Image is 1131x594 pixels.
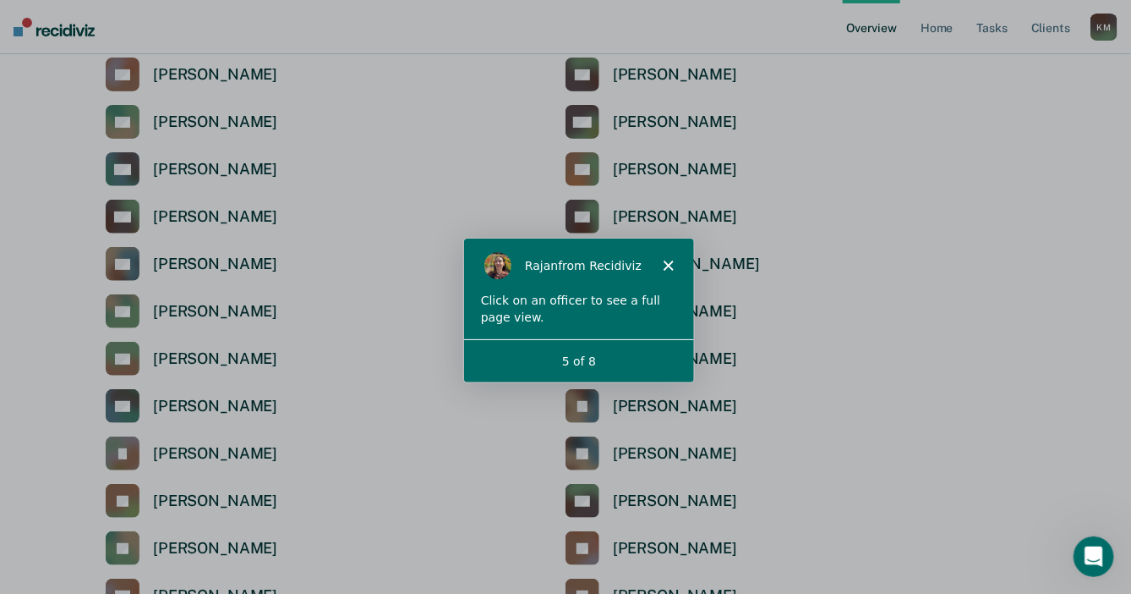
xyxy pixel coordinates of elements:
a: [PERSON_NAME] [106,200,277,234]
a: [PERSON_NAME] [565,484,737,518]
a: [PERSON_NAME] [106,152,277,186]
a: [PERSON_NAME] [565,200,737,234]
div: [PERSON_NAME] [613,397,737,416]
div: [PERSON_NAME] [153,113,277,132]
div: [PERSON_NAME] [153,539,277,558]
a: [PERSON_NAME] [565,389,737,423]
a: [PERSON_NAME] [565,58,737,91]
div: [PERSON_NAME] [613,492,737,511]
a: [PERSON_NAME] [106,342,277,376]
div: [PERSON_NAME] [153,160,277,179]
a: [PERSON_NAME] [106,247,277,281]
div: [PERSON_NAME] [613,207,737,227]
iframe: Intercom live chat [1074,536,1114,577]
a: [PERSON_NAME] [106,389,277,423]
div: [PERSON_NAME] [613,65,737,85]
div: [PERSON_NAME] [153,255,277,274]
a: [PERSON_NAME] [106,531,277,565]
a: [PERSON_NAME] [106,294,277,328]
div: [PERSON_NAME] [153,492,277,511]
a: [PERSON_NAME] [106,437,277,470]
div: [PERSON_NAME] [153,444,277,464]
a: [PERSON_NAME] [106,105,277,139]
a: [PERSON_NAME] [565,105,737,139]
div: [PERSON_NAME] [613,539,737,558]
a: [PERSON_NAME] [106,484,277,518]
a: [PERSON_NAME] [565,152,737,186]
div: [PERSON_NAME] [613,160,737,179]
button: KM [1090,14,1117,41]
div: [PERSON_NAME] [613,113,737,132]
div: [PERSON_NAME] [153,302,277,322]
a: [PERSON_NAME] [565,531,737,565]
div: [PERSON_NAME] [153,207,277,227]
a: [PERSON_NAME] [106,58,277,91]
div: K M [1090,14,1117,41]
iframe: Intercom live chat tour [463,238,695,383]
a: [PERSON_NAME] [565,437,737,470]
div: [PERSON_NAME] [153,349,277,369]
div: [PERSON_NAME] [613,444,737,464]
img: Recidiviz [14,18,95,36]
div: [PERSON_NAME] [153,65,277,85]
div: [PERSON_NAME] [153,397,277,416]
